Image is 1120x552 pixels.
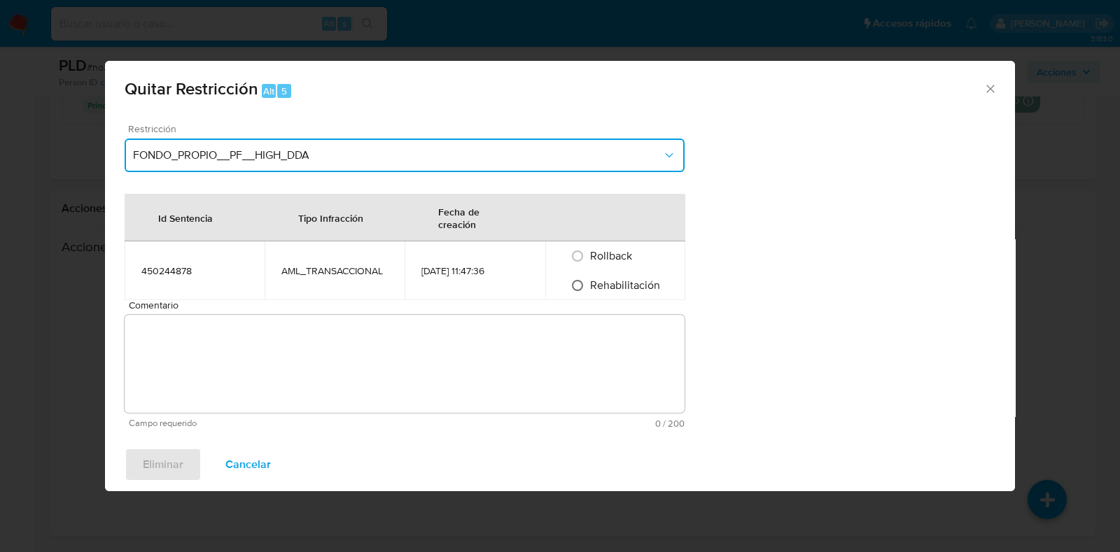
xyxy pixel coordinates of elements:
[125,139,685,172] button: Restriction
[407,419,685,428] span: Máximo 200 caracteres
[129,300,689,311] span: Comentario
[421,194,528,241] div: Fecha de creación
[125,76,258,101] span: Quitar Restricción
[141,201,230,234] div: Id Sentencia
[225,449,271,480] span: Cancelar
[141,264,248,277] div: 450244878
[421,264,528,277] div: [DATE] 11:47:36
[281,201,380,234] div: Tipo Infracción
[207,448,289,481] button: Cancelar
[983,82,996,94] button: Cerrar ventana
[281,264,388,277] div: AML_TRANSACCIONAL
[590,277,660,293] span: Rehabilitación
[263,85,274,98] span: Alt
[129,418,407,428] span: Campo requerido
[590,248,632,264] span: Rollback
[128,124,688,134] span: Restricción
[133,148,662,162] span: FONDO_PROPIO__PF__HIGH_DDA
[281,85,287,98] span: 5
